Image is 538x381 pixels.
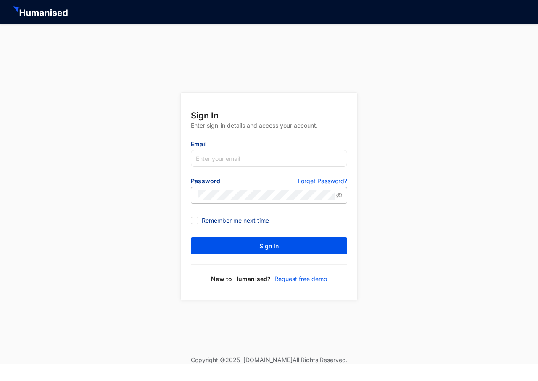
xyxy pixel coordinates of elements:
p: Password [191,177,269,187]
p: Enter sign-in details and access your account. [191,121,347,140]
img: HeaderHumanisedNameIcon.51e74e20af0cdc04d39a069d6394d6d9.svg [13,6,69,18]
a: Forget Password? [298,177,347,187]
span: Remember me next time [198,216,272,225]
p: New to Humanised? [211,275,271,283]
span: eye-invisible [336,192,342,198]
a: Request free demo [271,275,327,283]
span: Sign In [259,242,279,250]
button: Sign In [191,237,347,254]
input: Enter your email [191,150,347,167]
p: Sign In [191,110,347,121]
p: Copyright © 2025 All Rights Reserved. [191,356,348,364]
a: [DOMAIN_NAME] [243,356,293,363]
p: Email [191,140,347,150]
